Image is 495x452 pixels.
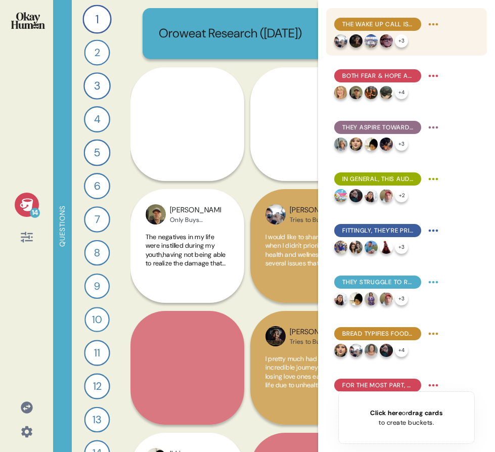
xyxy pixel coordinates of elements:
[349,241,363,254] img: profilepic_9187565844701700.jpg
[265,326,286,346] img: profilepic_24401281266146922.jpg
[349,292,363,305] img: profilepic_24385440204422393.jpg
[380,86,393,99] img: profilepic_24798459446428098.jpg
[395,292,408,305] div: + 3
[84,274,110,299] div: 9
[370,409,402,417] span: Click here
[170,216,221,224] div: Only Buys Healthy/Premium Breads
[84,140,111,166] div: 5
[84,407,110,433] div: 13
[11,12,45,29] img: okayhuman.3b1b6348.png
[395,34,408,48] div: + 3
[395,189,408,202] div: + 2
[365,189,378,202] img: profilepic_24031167556568639.jpg
[83,72,111,100] div: 3
[342,174,413,184] span: In general, this audience conceives of health & wellness as consistency in the small things.
[30,208,40,218] div: 14
[349,189,363,202] img: profilepic_24869271542671088.jpg
[84,340,110,366] div: 11
[380,34,393,48] img: profilepic_24748569821414016.jpg
[290,205,341,216] div: [PERSON_NAME]
[342,381,413,390] span: For the most part, healthy bread is a question of ingredients - and mostly what's *not* in it.
[380,241,393,254] img: profilepic_24479933558292213.jpg
[84,206,110,233] div: 7
[365,34,378,48] img: profilepic_24753400217641744.jpg
[365,138,378,151] img: profilepic_24385440204422393.jpg
[342,329,413,338] span: Bread typifies food temptations - and there are BIG emotions around it.
[290,327,341,338] div: [PERSON_NAME]
[159,24,302,43] p: Oroweat Research ([DATE])
[395,241,408,254] div: + 3
[395,344,408,357] div: + 4
[408,409,442,417] span: drag cards
[265,204,286,224] img: profilepic_24714479828195993.jpg
[84,307,110,332] div: 10
[342,226,413,235] span: Fittingly, they're primarily inspired by attainable representations of health, with consistency &...
[82,5,111,33] div: 1
[334,189,347,202] img: profilepic_24382096148138664.jpg
[349,86,363,99] img: profilepic_10019992298106802.jpg
[342,123,413,132] span: They aspire towards longevity and mobility, but crucially also towards mental health and social v...
[395,138,408,151] div: + 3
[380,138,393,151] img: profilepic_24605908522338757.jpg
[290,338,341,346] div: Tries to Buy Healthier Breads
[349,344,363,357] img: profilepic_24714479828195993.jpg
[342,71,413,80] span: Both fear & hope are key motivators, and they're often highly intertwined.
[84,373,110,399] div: 12
[342,278,413,287] span: They struggle to resist food temptations, explaining they lack both the discipline & the time nec...
[380,189,393,202] img: profilepic_24355646094084411.jpg
[349,34,363,48] img: profilepic_24401281266146922.jpg
[395,86,408,99] div: + 4
[380,292,393,305] img: profilepic_24355646094084411.jpg
[84,173,110,199] div: 6
[84,240,110,266] div: 8
[365,292,378,305] img: profilepic_24455171580839426.jpg
[334,241,347,254] img: profilepic_9598738550188452.jpg
[342,20,413,29] span: The wake up call is central to many people's health journeys, both initially & day-to-day.
[334,138,347,151] img: profilepic_24232926503066167.jpg
[334,86,347,99] img: profilepic_9146633465373192.jpg
[84,39,110,65] div: 2
[334,34,347,48] img: profilepic_24714479828195993.jpg
[334,344,347,357] img: profilepic_24479678871681040.jpg
[365,241,378,254] img: profilepic_24906830092260229.jpg
[380,344,393,357] img: profilepic_24869271542671088.jpg
[334,292,347,305] img: profilepic_24031167556568639.jpg
[84,106,110,132] div: 4
[146,204,166,224] img: profilepic_10019992298106802.jpg
[365,86,378,99] img: profilepic_24322581190695702.jpg
[290,216,341,224] div: Tries to Buy Healthier Breads
[170,205,221,216] div: [PERSON_NAME]
[365,344,378,357] img: profilepic_24454607994174004.jpg
[349,138,363,151] img: profilepic_24479678871681040.jpg
[370,408,442,427] div: or to create buckets.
